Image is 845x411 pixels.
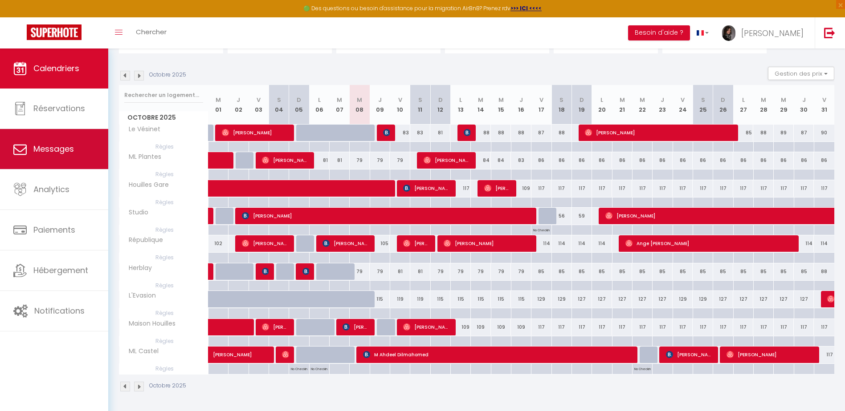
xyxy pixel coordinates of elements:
[390,125,410,141] div: 83
[727,346,813,363] span: [PERSON_NAME]
[390,152,410,169] div: 79
[101,52,108,59] img: tab_keywords_by_traffic_grey.svg
[471,152,491,169] div: 84
[531,235,551,252] div: 114
[794,319,814,335] div: 117
[511,319,531,335] div: 109
[491,291,511,307] div: 115
[119,225,208,235] span: Règles
[337,96,342,104] abbr: M
[459,96,462,104] abbr: L
[592,235,612,252] div: 114
[701,96,705,104] abbr: S
[149,382,186,390] p: Octobre 2025
[653,85,673,125] th: 23
[33,265,88,276] span: Hébergement
[430,125,450,141] div: 81
[262,152,309,169] span: [PERSON_NAME]
[794,235,814,252] div: 114
[390,85,410,125] th: 10
[390,291,410,307] div: 119
[681,96,685,104] abbr: V
[559,96,563,104] abbr: S
[318,96,321,104] abbr: L
[742,96,745,104] abbr: L
[498,96,504,104] abbr: M
[673,319,693,335] div: 117
[632,152,652,169] div: 86
[403,235,430,252] span: [PERSON_NAME]
[713,291,733,307] div: 127
[571,291,592,307] div: 127
[121,152,163,162] span: ML Plantes
[237,96,240,104] abbr: J
[450,263,470,280] div: 79
[33,63,79,74] span: Calendriers
[774,180,794,197] div: 117
[450,291,470,307] div: 115
[438,96,443,104] abbr: D
[208,235,229,252] div: 102
[592,291,612,307] div: 127
[794,152,814,169] div: 86
[774,152,794,169] div: 86
[418,96,422,104] abbr: S
[640,96,645,104] abbr: M
[653,263,673,280] div: 85
[753,85,773,125] th: 28
[733,125,753,141] div: 85
[612,319,632,335] div: 117
[653,180,673,197] div: 117
[592,319,612,335] div: 117
[814,125,834,141] div: 90
[370,263,390,280] div: 79
[632,180,652,197] div: 117
[119,308,208,318] span: Règles
[33,224,75,235] span: Paiements
[511,180,531,197] div: 109
[733,319,753,335] div: 117
[693,85,713,125] th: 25
[715,17,815,48] a: ... [PERSON_NAME]
[121,291,158,301] span: L'Evasion
[491,85,511,125] th: 15
[571,235,592,252] div: 114
[713,180,733,197] div: 117
[693,319,713,335] div: 117
[693,180,713,197] div: 117
[213,342,274,359] span: [PERSON_NAME]
[551,235,571,252] div: 114
[673,263,693,280] div: 85
[632,291,652,307] div: 127
[802,96,806,104] abbr: J
[612,263,632,280] div: 85
[722,25,735,41] img: ...
[571,319,592,335] div: 117
[121,125,163,134] span: Le Vésinet
[713,263,733,280] div: 85
[357,96,362,104] abbr: M
[297,96,301,104] abbr: D
[36,52,43,59] img: tab_domain_overview_orange.svg
[216,96,221,104] abbr: M
[403,318,450,335] span: [PERSON_NAME]
[410,263,430,280] div: 81
[410,85,430,125] th: 11
[208,347,229,363] a: [PERSON_NAME]
[370,85,390,125] th: 09
[403,180,450,197] span: [PERSON_NAME]
[753,152,773,169] div: 86
[124,87,203,103] input: Rechercher un logement...
[491,319,511,335] div: 109
[632,263,652,280] div: 85
[693,263,713,280] div: 85
[733,85,753,125] th: 27
[444,235,531,252] span: [PERSON_NAME]
[693,291,713,307] div: 129
[14,14,21,21] img: logo_orange.svg
[632,85,652,125] th: 22
[753,180,773,197] div: 117
[510,4,542,12] strong: >>> ICI <<<<
[794,263,814,280] div: 85
[693,152,713,169] div: 86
